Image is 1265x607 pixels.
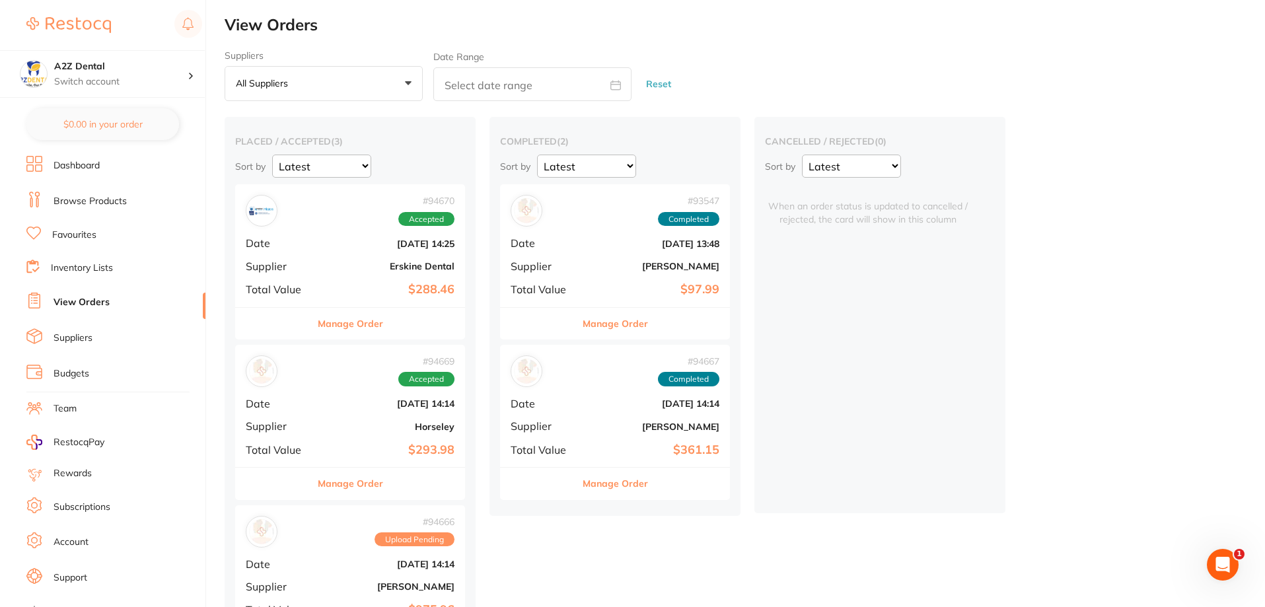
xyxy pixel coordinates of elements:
[246,581,312,592] span: Supplier
[1234,549,1245,559] span: 1
[583,468,648,499] button: Manage Order
[54,159,100,172] a: Dashboard
[433,52,484,62] label: Date Range
[318,468,383,499] button: Manage Order
[511,398,577,410] span: Date
[26,435,42,450] img: RestocqPay
[54,60,188,73] h4: A2Z Dental
[398,196,454,206] span: # 94670
[26,17,111,33] img: Restocq Logo
[587,443,719,457] b: $361.15
[1207,549,1239,581] iframe: Intercom live chat
[225,16,1265,34] h2: View Orders
[500,161,530,172] p: Sort by
[235,135,465,147] h2: placed / accepted ( 3 )
[514,359,539,384] img: Henry Schein Halas
[514,198,539,223] img: Adam Dental
[375,517,454,527] span: # 94666
[249,519,274,544] img: Adam Dental
[246,444,312,456] span: Total Value
[54,332,92,345] a: Suppliers
[54,296,110,309] a: View Orders
[225,50,423,61] label: Suppliers
[587,421,719,432] b: [PERSON_NAME]
[54,467,92,480] a: Rewards
[511,283,577,295] span: Total Value
[322,421,454,432] b: Horseley
[322,283,454,297] b: $288.46
[500,135,730,147] h2: completed ( 2 )
[235,161,266,172] p: Sort by
[433,67,632,101] input: Select date range
[26,108,179,140] button: $0.00 in your order
[54,402,77,415] a: Team
[587,261,719,271] b: [PERSON_NAME]
[398,356,454,367] span: # 94669
[658,372,719,386] span: Completed
[511,420,577,432] span: Supplier
[26,435,104,450] a: RestocqPay
[54,75,188,89] p: Switch account
[54,195,127,208] a: Browse Products
[658,212,719,227] span: Completed
[235,184,465,339] div: Erskine Dental#94670AcceptedDate[DATE] 14:25SupplierErskine DentalTotal Value$288.46Manage Order
[246,558,312,570] span: Date
[54,501,110,514] a: Subscriptions
[583,308,648,339] button: Manage Order
[375,532,454,547] span: Upload Pending
[246,420,312,432] span: Supplier
[246,237,312,249] span: Date
[54,367,89,380] a: Budgets
[235,345,465,500] div: Horseley#94669AcceptedDate[DATE] 14:14SupplierHorseleyTotal Value$293.98Manage Order
[511,260,577,272] span: Supplier
[249,198,274,223] img: Erskine Dental
[511,444,577,456] span: Total Value
[398,212,454,227] span: Accepted
[587,283,719,297] b: $97.99
[765,161,795,172] p: Sort by
[587,238,719,249] b: [DATE] 13:48
[322,581,454,592] b: [PERSON_NAME]
[322,398,454,409] b: [DATE] 14:14
[322,261,454,271] b: Erskine Dental
[322,559,454,569] b: [DATE] 14:14
[249,359,274,384] img: Horseley
[54,536,89,549] a: Account
[658,356,719,367] span: # 94667
[246,283,312,295] span: Total Value
[318,308,383,339] button: Manage Order
[642,67,675,102] button: Reset
[51,262,113,275] a: Inventory Lists
[511,237,577,249] span: Date
[236,77,293,89] p: All suppliers
[246,398,312,410] span: Date
[225,66,423,102] button: All suppliers
[322,238,454,249] b: [DATE] 14:25
[765,184,971,226] span: When an order status is updated to cancelled / rejected, the card will show in this column
[54,436,104,449] span: RestocqPay
[658,196,719,206] span: # 93547
[20,61,47,87] img: A2Z Dental
[398,372,454,386] span: Accepted
[587,398,719,409] b: [DATE] 14:14
[322,443,454,457] b: $293.98
[54,571,87,585] a: Support
[26,10,111,40] a: Restocq Logo
[246,260,312,272] span: Supplier
[765,135,995,147] h2: cancelled / rejected ( 0 )
[52,229,96,242] a: Favourites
